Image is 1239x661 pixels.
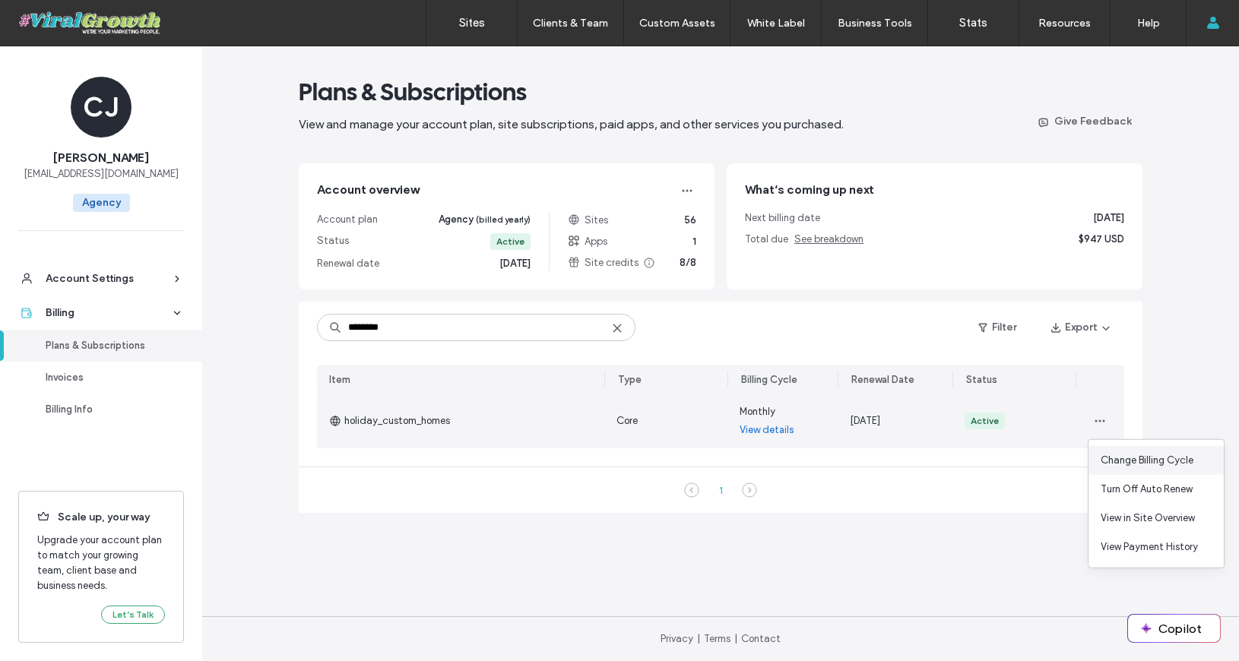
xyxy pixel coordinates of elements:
[1128,615,1220,642] button: Copilot
[704,633,730,644] a: Terms
[838,17,912,30] label: Business Tools
[747,17,805,30] label: White Label
[1101,539,1198,555] span: View Payment History
[850,415,880,426] span: [DATE]
[568,234,607,249] span: Apps
[639,17,715,30] label: Custom Assets
[711,481,730,499] div: 1
[568,213,608,228] span: Sites
[329,372,350,387] div: Item
[568,255,655,270] span: Site credits
[959,16,987,30] label: Stats
[35,11,66,24] span: Help
[971,414,999,428] div: Active
[101,606,165,624] button: Let’s Talk
[1101,482,1193,497] span: Turn Off Auto Renew
[459,16,485,30] label: Sites
[680,255,696,270] span: 8/8
[1079,232,1124,247] span: $947 USD
[46,271,170,286] div: Account Settings
[499,256,531,271] span: [DATE]
[53,150,149,166] span: [PERSON_NAME]
[496,235,524,248] div: Active
[1038,17,1091,30] label: Resources
[745,182,874,197] span: What’s coming up next
[73,194,130,212] span: Agency
[299,77,527,107] span: Plans & Subscriptions
[24,166,179,182] span: [EMAIL_ADDRESS][DOMAIN_NAME]
[741,633,781,644] a: Contact
[1101,453,1193,468] span: Change Billing Cycle
[697,633,700,644] span: |
[71,77,132,138] div: CJ
[692,234,696,249] span: 1
[317,233,349,250] span: Status
[317,212,378,227] span: Account plan
[46,370,170,385] div: Invoices
[740,422,794,438] a: View details
[46,338,170,353] div: Plans & Subscriptions
[37,510,165,527] span: Scale up, your way
[533,17,608,30] label: Clients & Team
[46,305,170,321] div: Billing
[794,233,863,245] span: See breakdown
[963,315,1031,340] button: Filter
[618,372,642,387] div: Type
[1137,17,1160,30] label: Help
[966,372,997,387] div: Status
[329,413,450,429] span: holiday_custom_homes
[299,117,844,131] span: View and manage your account plan, site subscriptions, paid apps, and other services you purchased.
[851,372,914,387] div: Renewal Date
[740,404,775,419] span: Monthly
[741,372,797,387] div: Billing Cycle
[745,232,863,247] span: Total due
[1101,511,1195,526] span: View in Site Overview
[616,415,638,426] span: Core
[745,210,820,226] span: Next billing date
[661,633,693,644] a: Privacy
[439,212,531,227] span: Agency
[1025,109,1142,133] button: Give Feedback
[1038,315,1124,340] button: Export
[317,256,379,271] span: Renewal date
[684,213,696,228] span: 56
[476,214,531,225] span: (billed yearly)
[734,633,737,644] span: |
[46,402,170,417] div: Billing Info
[37,533,165,593] span: Upgrade your account plan to match your growing team, client base and business needs.
[1093,210,1124,226] span: [DATE]
[317,182,419,200] span: Account overview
